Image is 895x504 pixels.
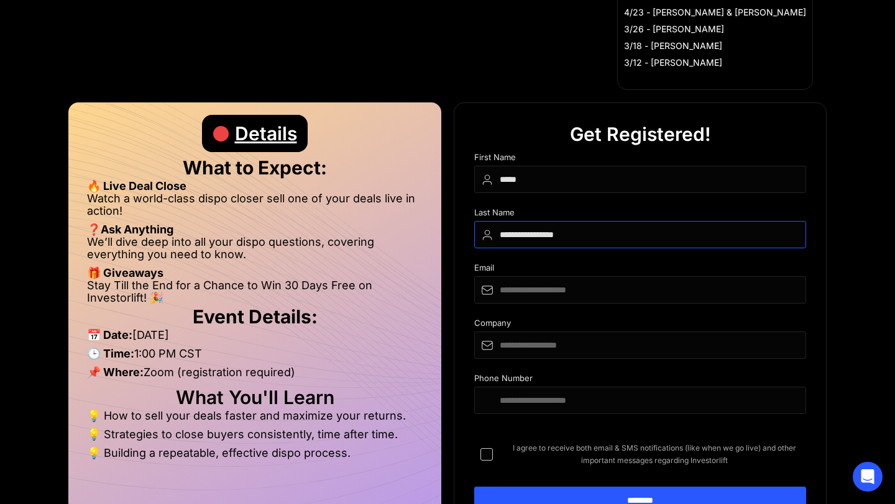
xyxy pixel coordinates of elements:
strong: 🔥 Live Deal Close [87,179,186,192]
li: Watch a world-class dispo closer sell one of your deals live in action! [87,192,423,223]
span: I agree to receive both email & SMS notifications (like when we go live) and other important mess... [503,442,806,467]
li: Stay Till the End for a Chance to Win 30 Days Free on Investorlift! 🎉 [87,279,423,304]
li: Zoom (registration required) [87,366,423,385]
div: Details [235,115,297,152]
strong: 📌 Where: [87,366,144,379]
li: 💡 Strategies to close buyers consistently, time after time. [87,428,423,447]
strong: 🎁 Giveaways [87,266,163,279]
li: 💡 How to sell your deals faster and maximize your returns. [87,410,423,428]
div: Open Intercom Messenger [853,462,883,492]
li: 💡 Building a repeatable, effective dispo process. [87,447,423,459]
li: [DATE] [87,329,423,348]
strong: 📅 Date: [87,328,132,341]
div: Get Registered! [570,115,711,153]
div: Last Name [474,208,806,221]
div: Email [474,263,806,276]
li: We’ll dive deep into all your dispo questions, covering everything you need to know. [87,236,423,267]
strong: 🕒 Time: [87,347,134,360]
strong: Event Details: [193,305,318,328]
strong: ❓Ask Anything [87,223,173,236]
div: Company [474,318,806,331]
h2: What You'll Learn [87,391,423,403]
strong: What to Expect: [183,156,327,179]
div: Phone Number [474,374,806,387]
div: First Name [474,153,806,166]
li: 1:00 PM CST [87,348,423,366]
